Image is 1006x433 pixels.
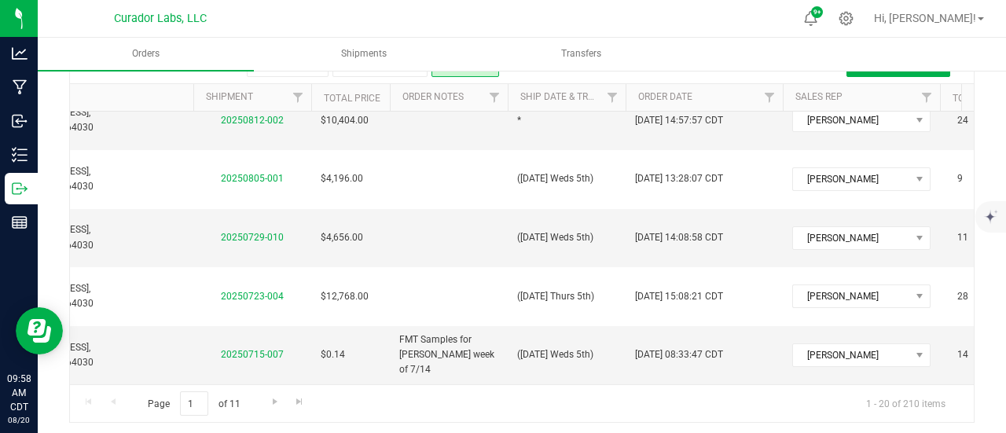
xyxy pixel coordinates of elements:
[285,84,311,111] a: Filter
[635,347,723,362] span: [DATE] 08:33:47 CDT
[7,372,31,414] p: 09:58 AM CDT
[16,307,63,354] iframe: Resource center
[949,109,976,132] span: 24
[635,171,723,186] span: [DATE] 13:28:07 CDT
[793,285,910,307] span: [PERSON_NAME]
[38,38,254,71] a: Orders
[793,109,910,131] span: [PERSON_NAME]
[321,347,345,362] span: $0.14
[12,79,28,95] inline-svg: Manufacturing
[813,9,821,16] span: 9+
[517,171,593,186] span: ([DATE] Weds 5th)
[836,11,856,26] div: Manage settings
[517,347,593,362] span: ([DATE] Weds 5th)
[206,91,253,102] a: Shipment
[795,91,843,102] a: Sales Rep
[12,147,28,163] inline-svg: Inventory
[180,391,208,416] input: 1
[221,173,284,184] a: 20250805-001
[793,344,910,366] span: [PERSON_NAME]
[635,230,723,245] span: [DATE] 14:08:58 CDT
[517,289,594,304] span: ([DATE] Thurs 5th)
[263,391,286,413] a: Go to the next page
[321,289,369,304] span: $12,768.00
[321,230,363,245] span: $4,656.00
[114,12,207,25] span: Curador Labs, LLC
[793,168,910,190] span: [PERSON_NAME]
[540,47,622,61] span: Transfers
[638,91,692,102] a: Order Date
[321,113,369,128] span: $10,404.00
[221,291,284,302] a: 20250723-004
[221,349,284,360] a: 20250715-007
[402,91,464,102] a: Order Notes
[520,91,641,102] a: Ship Date & Transporter
[320,47,408,61] span: Shipments
[66,240,94,251] span: 64030
[134,391,253,416] span: Page of 11
[66,122,94,133] span: 64030
[949,226,976,249] span: 11
[949,343,976,366] span: 14
[949,285,976,308] span: 28
[255,38,472,71] a: Shipments
[221,115,284,126] a: 20250812-002
[482,84,508,111] a: Filter
[635,289,723,304] span: [DATE] 15:08:21 CDT
[914,84,940,111] a: Filter
[757,84,783,111] a: Filter
[12,215,28,230] inline-svg: Reports
[288,391,311,413] a: Go to the last page
[7,414,31,426] p: 08/20
[854,391,958,415] span: 1 - 20 of 210 items
[473,38,689,71] a: Transfers
[66,298,94,309] span: 64030
[12,181,28,196] inline-svg: Outbound
[949,167,971,190] span: 9
[321,171,363,186] span: $4,196.00
[793,227,910,249] span: [PERSON_NAME]
[66,181,94,192] span: 64030
[12,46,28,61] inline-svg: Analytics
[221,232,284,243] a: 20250729-010
[399,332,498,378] span: FMT Samples for [PERSON_NAME] week of 7/14
[111,47,181,61] span: Orders
[635,113,723,128] span: [DATE] 14:57:57 CDT
[517,230,593,245] span: ([DATE] Weds 5th)
[600,84,626,111] a: Filter
[12,113,28,129] inline-svg: Inbound
[66,357,94,368] span: 64030
[874,12,976,24] span: Hi, [PERSON_NAME]!
[324,93,380,104] a: Total Price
